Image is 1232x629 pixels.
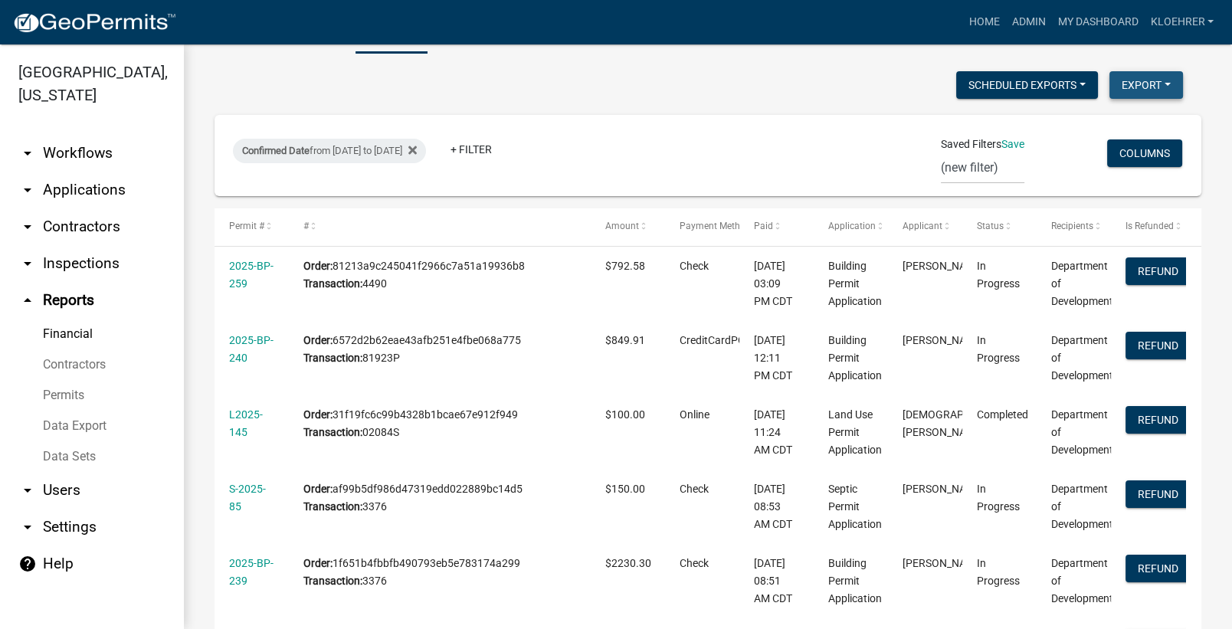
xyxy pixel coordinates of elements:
b: Transaction: [303,277,362,290]
i: arrow_drop_up [18,291,37,310]
span: Amount [605,221,639,231]
datatable-header-cell: Application [814,208,888,245]
a: L2025-145 [229,408,263,438]
b: Order: [303,334,333,346]
span: Online [680,408,709,421]
a: 2025-BP-259 [229,260,274,290]
span: In Progress [977,260,1020,290]
a: Home [962,8,1005,37]
span: Confirmed Date [242,145,310,156]
button: Refund [1126,406,1191,434]
div: af99b5df986d47319edd022889bc14d5 3376 [303,480,575,516]
b: Transaction: [303,426,362,438]
div: 6572d2b62eae43afb251e4fbe068a775 81923P [303,332,575,367]
span: Peter Nielsen [903,483,985,495]
datatable-header-cell: # [289,208,591,245]
span: Building Permit Application [828,260,882,307]
div: 81213a9c245041f2966c7a51a19936b8 4490 [303,257,575,293]
span: Department of Development [1051,334,1113,382]
div: [DATE] 08:53 AM CDT [754,480,799,532]
span: Check [680,483,709,495]
span: Department of Development [1051,260,1113,307]
i: arrow_drop_down [18,181,37,199]
datatable-header-cell: Is Refunded [1111,208,1185,245]
span: Department of Development [1051,557,1113,604]
span: In Progress [977,334,1020,364]
i: arrow_drop_down [18,144,37,162]
datatable-header-cell: Applicant [888,208,962,245]
span: Application [828,221,876,231]
b: Transaction: [303,500,362,513]
span: Department of Development [1051,483,1113,530]
i: arrow_drop_down [18,254,37,273]
span: Saved Filters [941,136,1001,152]
b: Order: [303,408,333,421]
b: Transaction: [303,352,362,364]
div: 1f651b4fbbfb490793eb5e783174a299 3376 [303,555,575,590]
span: Peter Nielsen [903,557,985,569]
i: arrow_drop_down [18,518,37,536]
b: Order: [303,260,333,272]
span: Septic Permit Application [828,483,882,530]
i: arrow_drop_down [18,218,37,236]
b: Transaction: [303,575,362,587]
span: Completed [977,408,1028,421]
datatable-header-cell: Paid [739,208,814,245]
span: Check [680,260,709,272]
span: Paid [754,221,773,231]
i: arrow_drop_down [18,481,37,500]
span: Applicant [903,221,942,231]
datatable-header-cell: Status [962,208,1037,245]
span: David Mitchell [903,334,985,346]
span: $150.00 [605,483,645,495]
span: Is Refunded [1126,221,1174,231]
span: In Progress [977,557,1020,587]
wm-modal-confirm: Refund Payment [1126,415,1191,428]
button: Columns [1107,139,1182,167]
datatable-header-cell: Amount [591,208,665,245]
span: Building Permit Application [828,334,882,382]
span: $792.58 [605,260,645,272]
span: $849.91 [605,334,645,346]
datatable-header-cell: Permit # [215,208,289,245]
a: My Dashboard [1051,8,1144,37]
span: Building Permit Application [828,557,882,604]
div: [DATE] 12:11 PM CDT [754,332,799,384]
i: help [18,555,37,573]
datatable-header-cell: Recipients [1037,208,1111,245]
button: Refund [1126,480,1191,508]
a: 2025-BP-239 [229,557,274,587]
a: kloehrer [1144,8,1220,37]
span: Payment Method [680,221,751,231]
span: Recipients [1051,221,1093,231]
a: Save [1001,138,1024,150]
span: Melanie Freilinger [903,260,985,272]
a: S-2025-85 [229,483,266,513]
wm-modal-confirm: Refund Payment [1126,267,1191,279]
button: Refund [1126,332,1191,359]
span: Land Use Permit Application [828,408,882,456]
wm-modal-confirm: Refund Payment [1126,341,1191,353]
button: Refund [1126,555,1191,582]
div: [DATE] 03:09 PM CDT [754,257,799,310]
span: Christian Scapanski [903,408,1014,438]
span: Permit # [229,221,264,231]
button: Scheduled Exports [956,71,1098,99]
a: Admin [1005,8,1051,37]
span: Check [680,557,709,569]
wm-modal-confirm: Refund Payment [1126,490,1191,502]
button: Refund [1126,257,1191,285]
span: $100.00 [605,408,645,421]
span: In Progress [977,483,1020,513]
button: Export [1109,71,1183,99]
span: Department of Development [1051,408,1113,456]
div: 31f19fc6c99b4328b1bcae67e912f949 02084S [303,406,575,441]
wm-modal-confirm: Refund Payment [1126,564,1191,576]
datatable-header-cell: Payment Method [665,208,739,245]
span: CreditCardPOS [680,334,752,346]
a: + Filter [438,136,504,163]
span: $2230.30 [605,557,651,569]
div: [DATE] 08:51 AM CDT [754,555,799,607]
b: Order: [303,483,333,495]
b: Order: [303,557,333,569]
